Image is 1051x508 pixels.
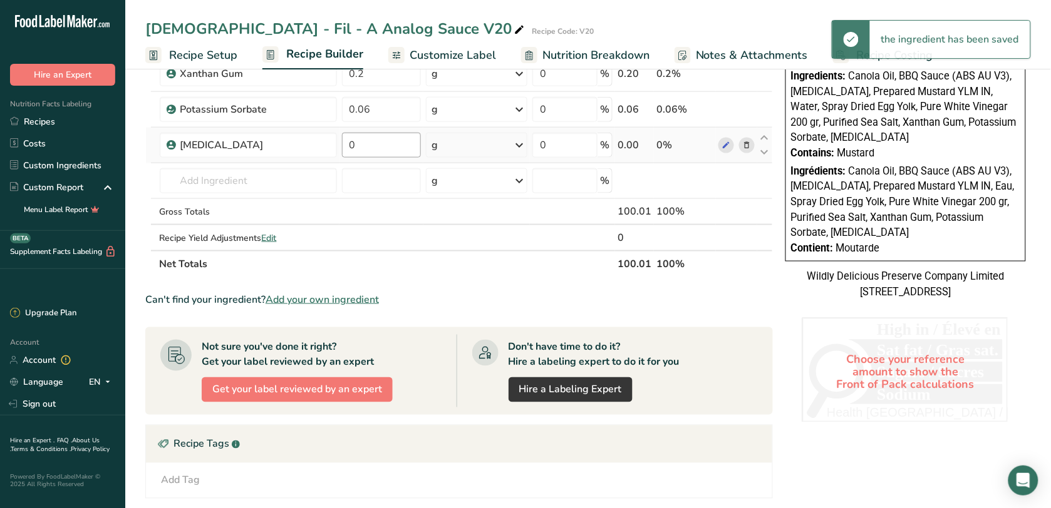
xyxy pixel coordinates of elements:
div: 0.06% [656,102,713,117]
div: EN [89,375,115,390]
div: Add Tag [161,473,200,488]
div: [MEDICAL_DATA] [180,138,329,153]
div: g [432,66,438,81]
span: Add your own ingredient [266,292,379,307]
span: Recipe Builder [286,46,363,63]
th: 100.01 [615,250,654,277]
a: Privacy Policy [71,445,110,454]
div: 0.2% [656,66,713,81]
span: Contains: [791,147,835,159]
div: 100% [656,204,713,219]
div: 0.00 [618,138,651,153]
div: Recipe Yield Adjustments [160,231,337,245]
span: Canola Oil, BBQ Sauce (ABS AU V3), [MEDICAL_DATA], Prepared Mustard YLM IN, Water, Spray Dried Eg... [791,70,1017,143]
span: Moutarde [836,242,880,254]
span: Edit [262,232,277,244]
th: Net Totals [157,250,616,277]
div: Can't find your ingredient? [145,292,773,307]
div: Potassium Sorbate [180,102,329,117]
span: Notes & Attachments [696,47,808,64]
span: Recipe Setup [169,47,237,64]
div: Recipe Tags [146,425,772,463]
div: Open Intercom Messenger [1008,465,1038,495]
div: g [432,102,438,117]
span: Mustard [837,147,875,159]
a: Recipe Builder [262,40,363,70]
span: Nutrition Breakdown [542,47,650,64]
div: Not sure you've done it right? Get your label reviewed by an expert [202,340,374,370]
button: Hire an Expert [10,64,115,86]
div: g [432,138,438,153]
a: Notes & Attachments [675,41,808,69]
a: About Us . [10,436,100,454]
div: BETA [10,233,31,243]
div: Powered By FoodLabelMaker © 2025 All Rights Reserved [10,473,115,488]
th: 100% [654,250,716,277]
a: Nutrition Breakdown [521,41,650,69]
div: Recipe Code: V20 [532,26,594,37]
a: FAQ . [57,436,72,445]
div: 0.20 [618,66,651,81]
div: Xanthan Gum [180,66,329,81]
a: Terms & Conditions . [11,445,71,454]
a: Language [10,371,63,393]
span: Customize Label [410,47,496,64]
div: [DEMOGRAPHIC_DATA] - Fil - A Analog Sauce V20 [145,18,527,40]
div: g [432,173,438,188]
input: Add Ingredient [160,168,337,193]
span: Ingrédients: [791,165,846,177]
div: Don't have time to do it? Hire a labeling expert to do it for you [509,340,680,370]
span: Contient: [791,242,834,254]
span: Get your label reviewed by an expert [212,382,382,397]
div: 0.06 [618,102,651,117]
div: Upgrade Plan [10,307,76,320]
div: 100.01 [618,204,651,219]
div: Wildly Delicious Preserve Company Limited [STREET_ADDRESS] [785,269,1026,300]
a: Recipe Setup [145,41,237,69]
span: Canola Oil, BBQ Sauce (ABS AU V3), [MEDICAL_DATA], Prepared Mustard YLM IN, Eau, Spray Dried Egg ... [791,165,1015,238]
a: Hire a Labeling Expert [509,377,633,402]
div: the ingredient has been saved [870,21,1030,58]
div: Custom Report [10,181,83,194]
div: Choose your reference amount to show the Front of Pack calculations [802,318,1009,427]
a: Customize Label [388,41,496,69]
button: Get your label reviewed by an expert [202,377,393,402]
div: Gross Totals [160,205,337,218]
div: 0% [656,138,713,153]
div: 0 [618,230,651,245]
span: Ingredients: [791,70,846,82]
a: Hire an Expert . [10,436,54,445]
